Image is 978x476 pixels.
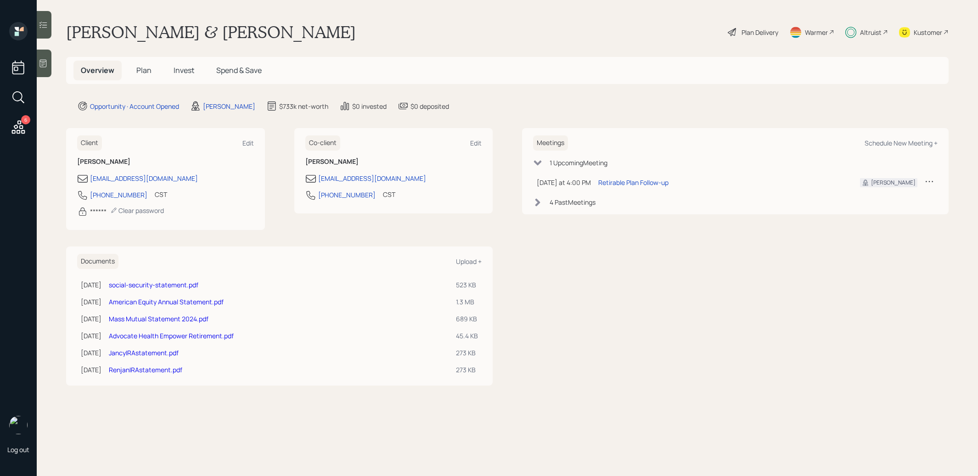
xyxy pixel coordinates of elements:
[550,197,596,207] div: 4 Past Meeting s
[742,28,778,37] div: Plan Delivery
[456,314,478,324] div: 689 KB
[77,135,102,151] h6: Client
[109,365,182,374] a: RenjanIRAstatement.pdf
[537,178,591,187] div: [DATE] at 4:00 PM
[9,416,28,434] img: treva-nostdahl-headshot.png
[598,178,669,187] div: Retirable Plan Follow-up
[81,280,101,290] div: [DATE]
[456,331,478,341] div: 45.4 KB
[352,101,387,111] div: $0 invested
[456,365,478,375] div: 273 KB
[77,158,254,166] h6: [PERSON_NAME]
[174,65,194,75] span: Invest
[90,174,198,183] div: [EMAIL_ADDRESS][DOMAIN_NAME]
[203,101,255,111] div: [PERSON_NAME]
[90,190,147,200] div: [PHONE_NUMBER]
[81,365,101,375] div: [DATE]
[216,65,262,75] span: Spend & Save
[110,206,164,215] div: Clear password
[865,139,938,147] div: Schedule New Meeting +
[90,101,179,111] div: Opportunity · Account Opened
[456,280,478,290] div: 523 KB
[81,297,101,307] div: [DATE]
[860,28,882,37] div: Altruist
[305,135,340,151] h6: Co-client
[155,190,167,199] div: CST
[242,139,254,147] div: Edit
[109,314,208,323] a: Mass Mutual Statement 2024.pdf
[66,22,356,42] h1: [PERSON_NAME] & [PERSON_NAME]
[77,254,118,269] h6: Documents
[109,297,224,306] a: American Equity Annual Statement.pdf
[318,174,426,183] div: [EMAIL_ADDRESS][DOMAIN_NAME]
[871,179,916,187] div: [PERSON_NAME]
[305,158,482,166] h6: [PERSON_NAME]
[279,101,328,111] div: $733k net-worth
[109,348,179,357] a: JancyIRAstatement.pdf
[456,257,482,266] div: Upload +
[109,280,198,289] a: social-security-statement.pdf
[533,135,568,151] h6: Meetings
[109,331,234,340] a: Advocate Health Empower Retirement.pdf
[470,139,482,147] div: Edit
[21,115,30,124] div: 6
[550,158,607,168] div: 1 Upcoming Meeting
[383,190,395,199] div: CST
[81,65,114,75] span: Overview
[318,190,376,200] div: [PHONE_NUMBER]
[410,101,449,111] div: $0 deposited
[81,314,101,324] div: [DATE]
[805,28,828,37] div: Warmer
[136,65,152,75] span: Plan
[7,445,29,454] div: Log out
[81,331,101,341] div: [DATE]
[81,348,101,358] div: [DATE]
[456,348,478,358] div: 273 KB
[456,297,478,307] div: 1.3 MB
[914,28,942,37] div: Kustomer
